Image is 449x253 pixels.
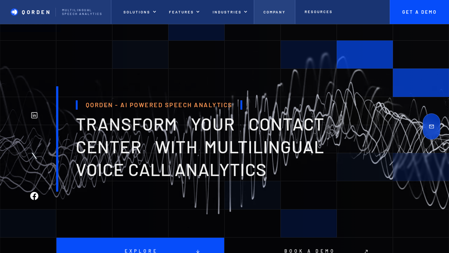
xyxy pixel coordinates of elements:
img: Twitter [30,152,38,160]
img: Facebook [30,192,38,200]
p: Resources [305,9,332,14]
p: Multilingual Speech analytics [62,8,104,16]
p: Company [263,10,286,14]
p: Qorden [22,9,51,15]
p: INDUSTRIES [213,10,241,14]
span: transform your contact center with multilingual voice Call analytics [76,113,324,179]
img: Linkedin [30,111,38,119]
p: features [169,10,194,14]
p: Get A Demo [396,9,443,15]
h1: Qorden - AI Powered Speech Analytics [76,100,242,109]
p: Solutions [123,10,150,14]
